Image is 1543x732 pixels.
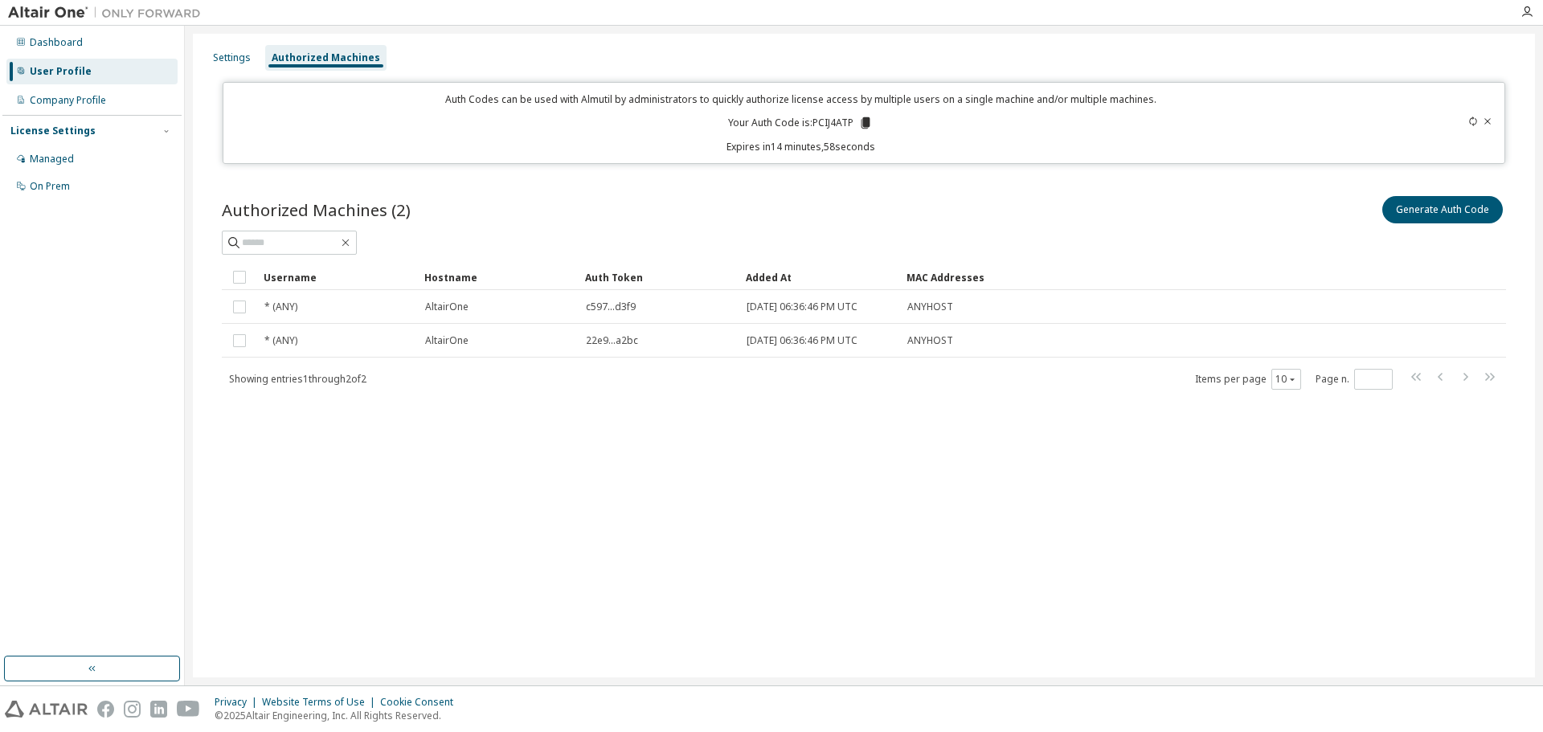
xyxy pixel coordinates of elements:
span: Items per page [1195,369,1301,390]
img: altair_logo.svg [5,701,88,718]
img: youtube.svg [177,701,200,718]
span: Page n. [1316,369,1393,390]
span: * (ANY) [264,301,297,313]
p: Your Auth Code is: PCIJ4ATP [728,116,873,130]
span: 22e9...a2bc [586,334,638,347]
div: Privacy [215,696,262,709]
span: * (ANY) [264,334,297,347]
span: [DATE] 06:36:46 PM UTC [747,334,857,347]
div: Dashboard [30,36,83,49]
img: instagram.svg [124,701,141,718]
div: Managed [30,153,74,166]
p: Auth Codes can be used with Almutil by administrators to quickly authorize license access by mult... [233,92,1369,106]
img: linkedin.svg [150,701,167,718]
div: MAC Addresses [907,264,1337,290]
div: On Prem [30,180,70,193]
button: 10 [1275,373,1297,386]
span: c597...d3f9 [586,301,636,313]
img: facebook.svg [97,701,114,718]
span: Showing entries 1 through 2 of 2 [229,372,366,386]
div: Website Terms of Use [262,696,380,709]
div: Hostname [424,264,572,290]
span: ANYHOST [907,334,953,347]
p: © 2025 Altair Engineering, Inc. All Rights Reserved. [215,709,463,722]
div: Company Profile [30,94,106,107]
div: Authorized Machines [272,51,380,64]
img: Altair One [8,5,209,21]
span: Authorized Machines (2) [222,198,411,221]
div: Added At [746,264,894,290]
span: [DATE] 06:36:46 PM UTC [747,301,857,313]
div: Cookie Consent [380,696,463,709]
div: User Profile [30,65,92,78]
span: ANYHOST [907,301,953,313]
div: License Settings [10,125,96,137]
span: AltairOne [425,334,469,347]
button: Generate Auth Code [1382,196,1503,223]
p: Expires in 14 minutes, 58 seconds [233,140,1369,153]
div: Settings [213,51,251,64]
div: Username [264,264,411,290]
span: AltairOne [425,301,469,313]
div: Auth Token [585,264,733,290]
